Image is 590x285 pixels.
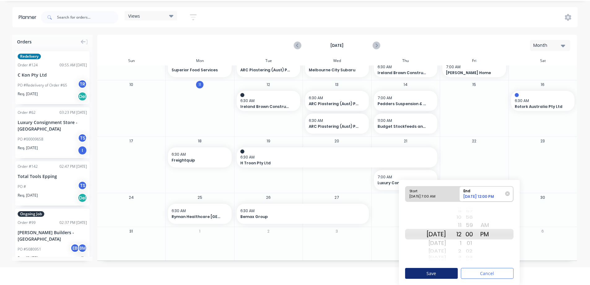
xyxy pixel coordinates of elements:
[128,194,135,201] button: 24
[461,268,514,279] button: Cancel
[374,91,437,111] div: 7:00 AMPedders Suspension & Brakes Mornington
[446,64,499,70] span: 7:00 AM
[461,207,477,209] div: 56
[70,243,80,253] div: EB
[196,81,203,88] button: 11
[18,72,87,78] div: C Kon Pty Ltd
[305,57,369,77] div: 7:00 AMMelbourne City Subaru
[371,56,440,65] div: Thu
[446,207,461,209] div: 8
[477,229,492,239] div: PM
[17,38,32,45] span: Orders
[128,137,135,145] button: 17
[461,238,477,248] div: 01
[18,193,38,198] span: Req. [DATE]
[446,220,461,230] div: 11
[309,124,359,129] span: ARC Plastering (Aust) Pty Ltd
[172,158,222,163] span: Freightquip
[168,204,231,224] div: 6:30 AMRyman Healthcare [GEOGRAPHIC_DATA]
[426,229,446,239] div: [DATE]
[240,154,431,160] span: 6:30 AM
[18,247,41,252] div: PO #5080951
[461,247,477,255] div: 02
[426,247,446,255] div: [DATE]
[18,184,26,189] div: PO #
[446,229,461,239] div: 12
[18,220,36,225] div: Order # 99
[446,209,461,214] div: 9
[446,247,461,255] div: 2
[461,205,477,263] div: Minute
[333,228,341,235] button: 3
[309,95,362,101] span: 6:30 AM
[237,204,369,224] div: 6:30 AMBemax Group
[237,91,300,111] div: 6:30 AMIreland Brown Constructions Pty Ltd
[378,118,431,123] span: 11:00 AM
[378,180,428,186] span: Luxury Consignment Store - [GEOGRAPHIC_DATA]
[378,95,431,101] span: 7:00 AM
[18,173,87,180] div: Total Tools Epping
[265,137,272,145] button: 19
[18,119,87,132] div: Luxury Consignment Store - [GEOGRAPHIC_DATA]
[128,13,140,19] span: Views
[309,67,359,73] span: Melbourne City Subaru
[539,228,546,235] button: 6
[446,254,461,260] div: 3
[374,170,437,190] div: 7:00 AMLuxury Consignment Store - [GEOGRAPHIC_DATA]
[265,228,272,235] button: 2
[477,220,492,230] div: AM
[539,81,546,88] button: 16
[305,114,369,134] div: 6:30 AMARC Plastering (Aust) Pty Ltd
[440,56,508,65] div: Fri
[59,110,87,115] div: 03:23 PM [DATE]
[378,64,431,70] span: 6:30 AM
[57,11,118,24] input: Search for orders...
[240,208,362,214] span: 6:30 AM
[446,213,461,221] div: 10
[265,194,272,201] button: 26
[509,56,577,65] div: Sat
[333,137,341,145] button: 20
[97,56,165,65] div: Sun
[303,56,371,65] div: Wed
[309,118,362,123] span: 6:30 AM
[234,56,303,65] div: Tue
[426,238,446,248] div: [DATE]
[18,164,38,169] div: Order # 142
[373,42,380,49] button: Next page
[402,137,409,145] button: 21
[530,40,570,51] button: Month
[18,62,38,68] div: Order # 124
[333,194,341,201] button: 27
[18,110,36,115] div: Order # 62
[18,211,44,217] span: Ongoing Job
[128,81,135,88] button: 10
[18,136,43,142] div: PO #00009658
[374,57,437,77] div: 6:30 AMIreland Brown Constructions Pty Ltd
[240,67,291,73] span: ARC Plastering (Aust) Pty Ltd
[240,214,353,220] span: Bemax Group
[196,137,203,145] button: 18
[59,62,87,68] div: 09:55 AM [DATE]
[426,259,446,261] div: [DATE]
[18,91,38,97] span: Req. [DATE]
[378,70,428,76] span: Ireland Brown Constructions Pty Ltd
[442,57,506,77] div: 7:00 AM[PERSON_NAME] Home
[78,243,87,253] div: BM
[59,164,87,169] div: 02:47 PM [DATE]
[168,147,231,167] div: 6:30 AMFreightquip
[539,137,546,145] button: 23
[168,57,231,77] div: 6:30 AMSuperior Food Services
[237,147,437,167] div: 6:30 AMH Troon Pty Ltd
[470,137,478,145] button: 22
[237,57,300,77] div: 6:30 AMARC Plastering (Aust) Pty Ltd
[405,268,458,279] button: Save
[78,92,87,101] div: Del
[461,229,477,239] div: 00
[378,174,431,180] span: 7:00 AM
[461,194,506,201] div: [DATE] 12:00 PM
[515,104,565,109] span: Rotork Australia Pty Ltd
